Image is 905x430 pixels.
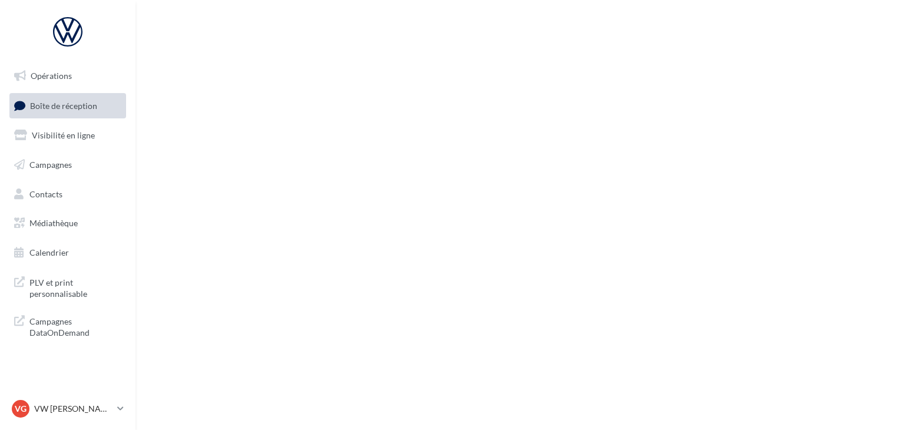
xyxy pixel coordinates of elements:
a: Opérations [7,64,128,88]
a: Médiathèque [7,211,128,236]
a: Contacts [7,182,128,207]
a: PLV et print personnalisable [7,270,128,305]
a: Boîte de réception [7,93,128,118]
span: Calendrier [29,247,69,257]
span: Boîte de réception [30,100,97,110]
span: VG [15,403,27,415]
a: Campagnes DataOnDemand [7,309,128,343]
span: Campagnes [29,160,72,170]
a: Campagnes [7,153,128,177]
span: Contacts [29,188,62,199]
span: Opérations [31,71,72,81]
a: Visibilité en ligne [7,123,128,148]
a: Calendrier [7,240,128,265]
span: Campagnes DataOnDemand [29,313,121,339]
p: VW [PERSON_NAME] [34,403,113,415]
span: Visibilité en ligne [32,130,95,140]
span: Médiathèque [29,218,78,228]
a: VG VW [PERSON_NAME] [9,398,126,420]
span: PLV et print personnalisable [29,274,121,300]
